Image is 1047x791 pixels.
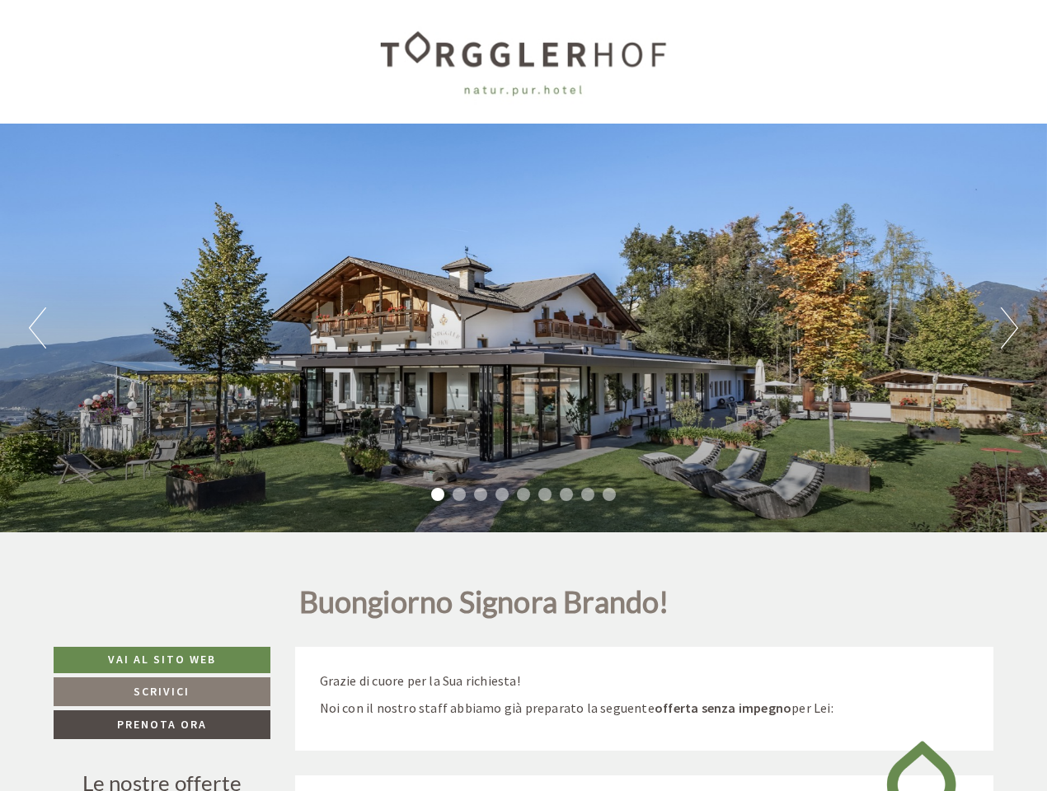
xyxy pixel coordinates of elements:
[320,672,970,690] p: Grazie di cuore per la Sua richiesta!
[299,586,669,627] h1: Buongiorno Signora Brando!
[54,710,270,739] a: Prenota ora
[1001,307,1018,349] button: Next
[54,677,270,706] a: Scrivici
[54,647,270,673] a: Vai al sito web
[655,700,791,716] strong: offerta senza impegno
[29,307,46,349] button: Previous
[320,699,970,718] p: Noi con il nostro staff abbiamo già preparato la seguente per Lei:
